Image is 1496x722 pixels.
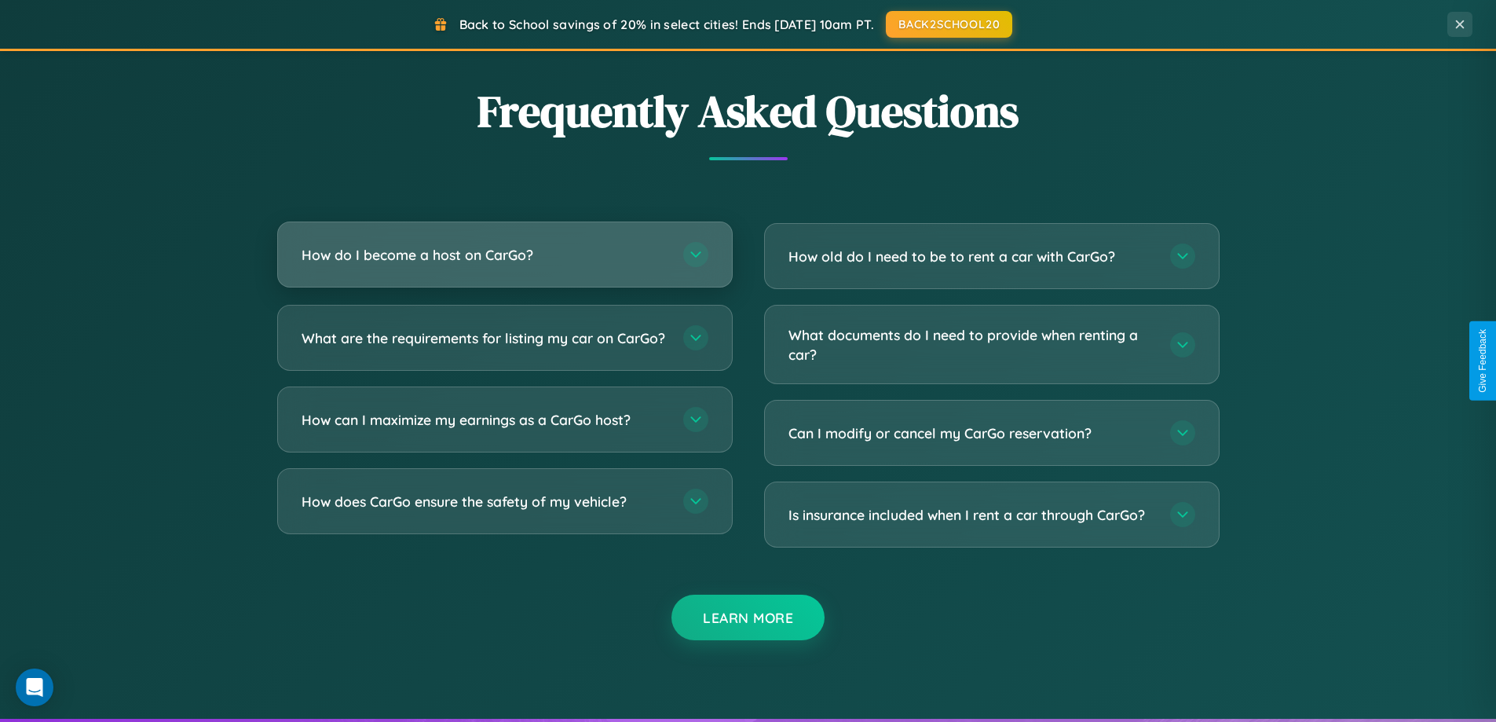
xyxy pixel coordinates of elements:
[788,505,1154,525] h3: Is insurance included when I rent a car through CarGo?
[788,247,1154,266] h3: How old do I need to be to rent a car with CarGo?
[788,325,1154,364] h3: What documents do I need to provide when renting a car?
[277,81,1220,141] h2: Frequently Asked Questions
[16,669,53,706] div: Open Intercom Messenger
[788,423,1154,443] h3: Can I modify or cancel my CarGo reservation?
[302,492,668,511] h3: How does CarGo ensure the safety of my vehicle?
[671,595,825,640] button: Learn More
[459,16,874,32] span: Back to School savings of 20% in select cities! Ends [DATE] 10am PT.
[1477,329,1488,393] div: Give Feedback
[302,245,668,265] h3: How do I become a host on CarGo?
[886,11,1012,38] button: BACK2SCHOOL20
[302,328,668,348] h3: What are the requirements for listing my car on CarGo?
[302,410,668,430] h3: How can I maximize my earnings as a CarGo host?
